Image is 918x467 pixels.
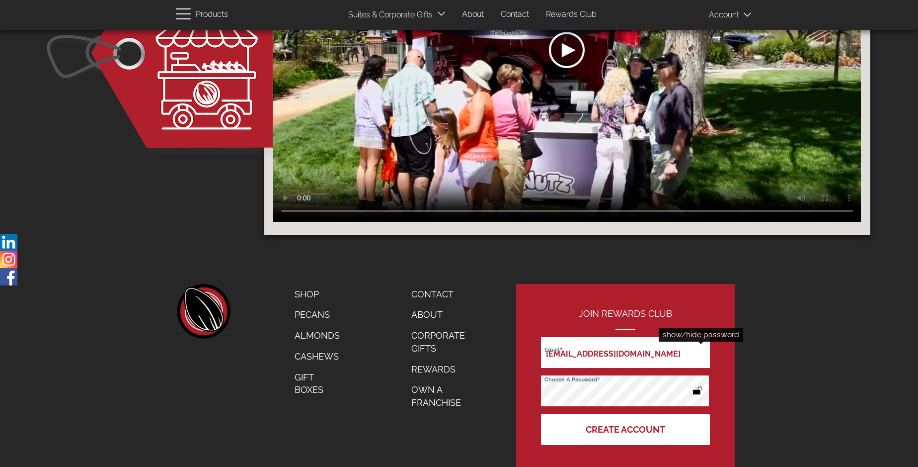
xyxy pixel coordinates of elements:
[404,284,484,305] a: Contact
[404,359,484,380] a: Rewards
[196,7,228,22] span: Products
[538,5,604,24] a: Rewards Club
[341,5,436,25] a: Suites & Corporate Gifts
[287,346,347,367] a: Cashews
[287,304,347,325] a: Pecans
[287,325,347,346] a: Almonds
[541,414,710,445] button: Create Account
[493,5,536,24] a: Contact
[541,337,710,368] input: Email
[541,309,710,330] h2: Join Rewards Club
[176,284,230,339] a: home
[287,367,347,400] a: Gift Boxes
[455,5,491,24] a: About
[404,379,484,413] a: Own a Franchise
[287,284,347,305] a: Shop
[404,325,484,359] a: Corporate Gifts
[404,304,484,325] a: About
[659,328,743,342] div: show/hide password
